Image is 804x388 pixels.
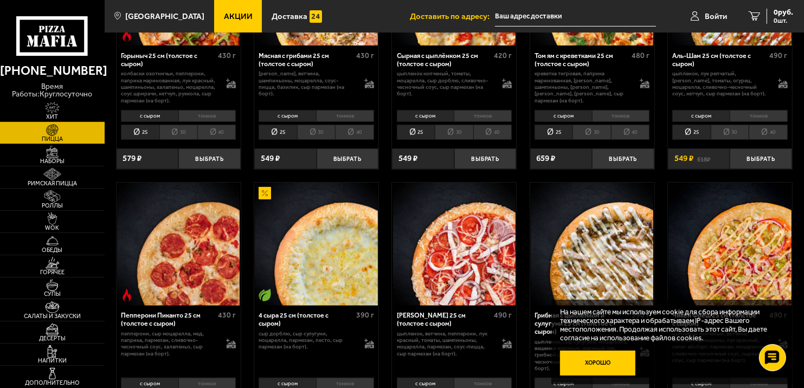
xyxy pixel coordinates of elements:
[255,183,377,305] img: 4 сыра 25 см (толстое с сыром)
[397,52,491,68] div: Сырная с цыплёнком 25 см (толстое с сыром)
[435,125,473,139] li: 30
[410,12,495,21] span: Доставить по адресу:
[178,148,241,169] button: Выбрать
[454,148,517,169] button: Выбрать
[535,339,632,372] p: цыпленок, сыр сулугуни, моцарелла, вешенки жареные, жареный лук, грибной соус Жюльен, сливочно-че...
[224,12,253,21] span: Акции
[123,154,141,163] span: 579 ₽
[672,70,769,97] p: цыпленок, лук репчатый, [PERSON_NAME], томаты, огурец, моцарелла, сливочно-чесночный соус, кетчуп...
[774,9,793,16] span: 0 руб.
[259,289,271,301] img: Вегетарианское блюдо
[397,312,491,328] div: [PERSON_NAME] 25 см (толстое с сыром)
[261,154,280,163] span: 549 ₽
[705,12,727,21] span: Войти
[254,183,378,305] a: АкционныйВегетарианское блюдо4 сыра 25 см (толстое с сыром)
[393,183,516,305] img: Петровская 25 см (толстое с сыром)
[121,331,218,357] p: пепперони, сыр Моцарелла, мед, паприка, пармезан, сливочно-чесночный соус, халапеньо, сыр пармеза...
[121,52,215,68] div: Горыныч 25 см (толстое с сыром)
[672,52,767,68] div: Аль-Шам 25 см (толстое с сыром)
[535,312,629,335] div: Грибная с цыплёнком и сулугуни 25 см (толстое с сыром)
[668,183,792,305] a: Чикен Фреш 25 см (толстое с сыром)
[535,110,592,122] li: с сыром
[259,187,271,199] img: Акционный
[356,311,374,320] span: 390 г
[592,148,654,169] button: Выбрать
[397,70,494,97] p: цыпленок копченый, томаты, моцарелла, сыр дорблю, сливочно-чесночный соус, сыр пармезан (на борт).
[125,12,204,21] span: [GEOGRAPHIC_DATA]
[560,308,778,342] p: На нашем сайте мы используем cookie для сбора информации технического характера и обрабатываем IP...
[121,312,215,328] div: Пепперони Пиканто 25 см (толстое с сыром)
[672,110,730,122] li: с сыром
[121,125,159,139] li: 25
[259,331,356,351] p: сыр дорблю, сыр сулугуни, моцарелла, пармезан, песто, сыр пармезан (на борт).
[259,312,353,328] div: 4 сыра 25 см (толстое с сыром)
[668,183,791,305] img: Чикен Фреш 25 см (толстое с сыром)
[530,183,654,305] a: Грибная с цыплёнком и сулугуни 25 см (толстое с сыром)
[120,289,133,301] img: Острое блюдо
[770,51,788,60] span: 490 г
[397,331,494,357] p: цыпленок, ветчина, пепперони, лук красный, томаты, шампиньоны, моцарелла, пармезан, соус-пицца, с...
[335,125,374,139] li: 40
[259,110,316,122] li: с сыром
[259,52,353,68] div: Мясная с грибами 25 см (толстое с сыром)
[397,125,435,139] li: 25
[121,70,218,104] p: колбаски Охотничьи, пепперони, паприка маринованная, лук красный, шампиньоны, халапеньо, моцарелл...
[197,125,236,139] li: 40
[272,12,307,21] span: Доставка
[120,29,133,41] img: Острое блюдо
[117,183,241,305] a: Острое блюдоПепперони Пиканто 25 см (толстое с сыром)
[535,52,629,68] div: Том ям с креветками 25 см (толстое с сыром)
[560,351,635,376] button: Хорошо
[259,70,356,97] p: [PERSON_NAME], ветчина, шампиньоны, моцарелла, соус-пицца, базилик, сыр пармезан (на борт).
[473,125,512,139] li: 40
[159,125,197,139] li: 30
[749,125,787,139] li: 40
[297,125,335,139] li: 30
[178,110,236,122] li: тонкое
[535,70,632,104] p: креветка тигровая, паприка маринованная, [PERSON_NAME], шампиньоны, [PERSON_NAME], [PERSON_NAME],...
[592,110,650,122] li: тонкое
[121,110,178,122] li: с сыром
[674,154,693,163] span: 549 ₽
[356,51,374,60] span: 430 г
[397,110,454,122] li: с сыром
[535,125,573,139] li: 25
[218,51,236,60] span: 430 г
[398,154,417,163] span: 549 ₽
[310,10,322,23] img: 15daf4d41897b9f0e9f617042186c801.svg
[531,183,653,305] img: Грибная с цыплёнком и сулугуни 25 см (толстое с сыром)
[392,183,516,305] a: Петровская 25 см (толстое с сыром)
[495,7,656,27] input: Ваш адрес доставки
[117,183,240,305] img: Пепперони Пиканто 25 см (толстое с сыром)
[730,148,792,169] button: Выбрать
[730,110,788,122] li: тонкое
[494,311,512,320] span: 490 г
[632,51,649,60] span: 480 г
[218,311,236,320] span: 430 г
[711,125,749,139] li: 30
[259,125,297,139] li: 25
[672,125,710,139] li: 25
[316,110,374,122] li: тонкое
[454,110,512,122] li: тонкое
[536,154,555,163] span: 659 ₽
[697,154,710,163] s: 618 ₽
[494,51,512,60] span: 420 г
[611,125,649,139] li: 40
[317,148,379,169] button: Выбрать
[774,17,793,24] span: 0 шт.
[573,125,610,139] li: 30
